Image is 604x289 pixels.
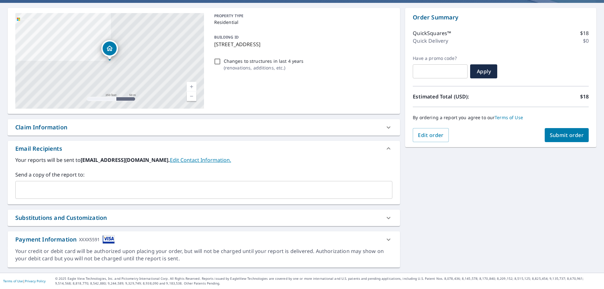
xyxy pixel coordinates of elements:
p: Order Summary [413,13,589,22]
div: Dropped pin, building 1, Residential property, 8487 SW Chelan Ct Tualatin, OR 97062 [101,40,118,60]
p: Quick Delivery [413,37,448,45]
p: QuickSquares™ [413,29,451,37]
span: Apply [475,68,492,75]
p: By ordering a report you agree to our [413,115,589,120]
p: ( renovations, additions, etc. ) [224,64,304,71]
p: $18 [580,93,589,100]
div: Claim Information [8,119,400,135]
div: Substitutions and Customization [8,210,400,226]
p: © 2025 Eagle View Technologies, Inc. and Pictometry International Corp. All Rights Reserved. Repo... [55,276,601,286]
label: Have a promo code? [413,55,468,61]
div: Substitutions and Customization [15,213,107,222]
a: Current Level 17, Zoom In [187,82,196,91]
div: Email Recipients [8,141,400,156]
b: [EMAIL_ADDRESS][DOMAIN_NAME]. [81,156,170,163]
a: Privacy Policy [25,279,46,283]
label: Send a copy of the report to: [15,171,392,178]
div: Your credit or debit card will be authorized upon placing your order, but will not be charged unt... [15,248,392,262]
p: PROPERTY TYPE [214,13,390,19]
button: Submit order [545,128,589,142]
a: Current Level 17, Zoom Out [187,91,196,101]
label: Your reports will be sent to [15,156,392,164]
div: Email Recipients [15,144,62,153]
span: Edit order [418,132,444,139]
span: Submit order [550,132,584,139]
p: | [3,279,46,283]
a: EditContactInfo [170,156,231,163]
a: Terms of Use [495,114,523,120]
p: Estimated Total (USD): [413,93,501,100]
p: Changes to structures in last 4 years [224,58,304,64]
p: Residential [214,19,390,25]
p: $18 [580,29,589,37]
div: XXXX5591 [79,235,100,244]
button: Apply [470,64,497,78]
button: Edit order [413,128,449,142]
p: $0 [583,37,589,45]
p: BUILDING ID [214,34,239,40]
a: Terms of Use [3,279,23,283]
div: Claim Information [15,123,67,132]
div: Payment Information [15,235,115,244]
img: cardImage [103,235,115,244]
p: [STREET_ADDRESS] [214,40,390,48]
div: Payment InformationXXXX5591cardImage [8,231,400,248]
